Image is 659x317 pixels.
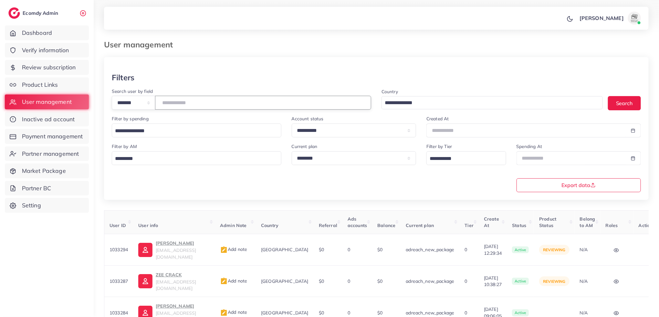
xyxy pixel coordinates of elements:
[22,132,83,141] span: Payment management
[22,63,76,72] span: Review subscription
[377,247,382,253] span: $0
[112,151,281,165] div: Search for option
[512,223,526,228] span: Status
[110,278,128,284] span: 1033287
[23,10,60,16] h2: Ecomdy Admin
[22,184,51,193] span: Partner BC
[261,278,309,284] span: [GEOGRAPHIC_DATA]
[580,247,588,253] span: N/A
[22,167,66,175] span: Market Package
[377,223,395,228] span: Balance
[22,115,75,124] span: Inactive ad account
[112,73,134,82] h3: Filters
[220,309,247,315] span: Add note
[580,310,588,316] span: N/A
[113,126,273,136] input: Search for option
[465,247,467,253] span: 0
[543,279,565,284] span: reviewing
[5,163,89,178] a: Market Package
[517,143,542,150] label: Spending At
[465,223,474,228] span: Tier
[512,246,529,253] span: active
[406,223,434,228] span: Current plan
[292,143,318,150] label: Current plan
[539,216,556,228] span: Product Status
[406,310,454,316] span: adreach_new_package
[220,278,247,284] span: Add note
[110,310,128,316] span: 1033284
[319,278,324,284] span: $0
[406,247,454,253] span: adreach_new_package
[628,12,641,25] img: avatar
[426,115,449,122] label: Created At
[112,124,281,137] div: Search for option
[156,279,196,291] span: [EMAIL_ADDRESS][DOMAIN_NAME]
[156,271,210,279] p: ZEE CRACK
[113,154,273,164] input: Search for option
[138,274,152,288] img: ic-user-info.36bf1079.svg
[517,178,641,192] button: Export data
[138,243,152,257] img: ic-user-info.36bf1079.svg
[138,271,210,292] a: ZEE CRACK[EMAIL_ADDRESS][DOMAIN_NAME]
[5,25,89,40] a: Dashboard
[22,81,58,89] span: Product Links
[576,12,643,25] a: [PERSON_NAME]avatar
[465,310,467,316] span: 0
[5,198,89,213] a: Setting
[112,115,149,122] label: Filter by spending
[608,96,641,110] button: Search
[5,43,89,58] a: Verify information
[220,309,228,317] img: admin_note.cdd0b510.svg
[484,275,502,288] span: [DATE] 10:38:27
[512,278,529,285] span: active
[484,243,502,256] span: [DATE] 12:29:34
[426,151,506,165] div: Search for option
[22,29,52,37] span: Dashboard
[220,246,247,252] span: Add note
[261,247,309,253] span: [GEOGRAPHIC_DATA]
[580,278,588,284] span: N/A
[261,223,278,228] span: Country
[22,150,79,158] span: Partner management
[5,146,89,161] a: Partner management
[5,60,89,75] a: Review subscription
[104,40,178,49] h3: User management
[377,310,382,316] span: $0
[22,46,69,54] span: Verify information
[348,310,350,316] span: 0
[606,223,618,228] span: Roles
[484,216,499,228] span: Create At
[156,247,196,260] span: [EMAIL_ADDRESS][DOMAIN_NAME]
[5,112,89,127] a: Inactive ad account
[348,278,350,284] span: 0
[22,201,41,210] span: Setting
[220,277,228,285] img: admin_note.cdd0b510.svg
[261,310,309,316] span: [GEOGRAPHIC_DATA]
[8,7,60,19] a: logoEcomdy Admin
[580,216,595,228] span: Belong to AM
[348,247,350,253] span: 0
[5,181,89,196] a: Partner BC
[220,246,228,254] img: admin_note.cdd0b510.svg
[512,309,529,316] span: active
[138,223,158,228] span: User info
[377,278,382,284] span: $0
[580,14,624,22] p: [PERSON_NAME]
[465,278,467,284] span: 0
[562,183,596,188] span: Export data
[156,239,210,247] p: [PERSON_NAME]
[319,247,324,253] span: $0
[112,143,137,150] label: Filter by AM
[427,154,497,164] input: Search for option
[110,223,126,228] span: User ID
[5,129,89,144] a: Payment management
[382,88,398,95] label: Country
[138,239,210,260] a: [PERSON_NAME][EMAIL_ADDRESS][DOMAIN_NAME]
[110,247,128,253] span: 1033294
[5,94,89,109] a: User management
[406,278,454,284] span: adreach_new_package
[156,302,210,310] p: [PERSON_NAME]
[639,223,655,228] span: Actions
[220,223,247,228] span: Admin Note
[382,96,603,109] div: Search for option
